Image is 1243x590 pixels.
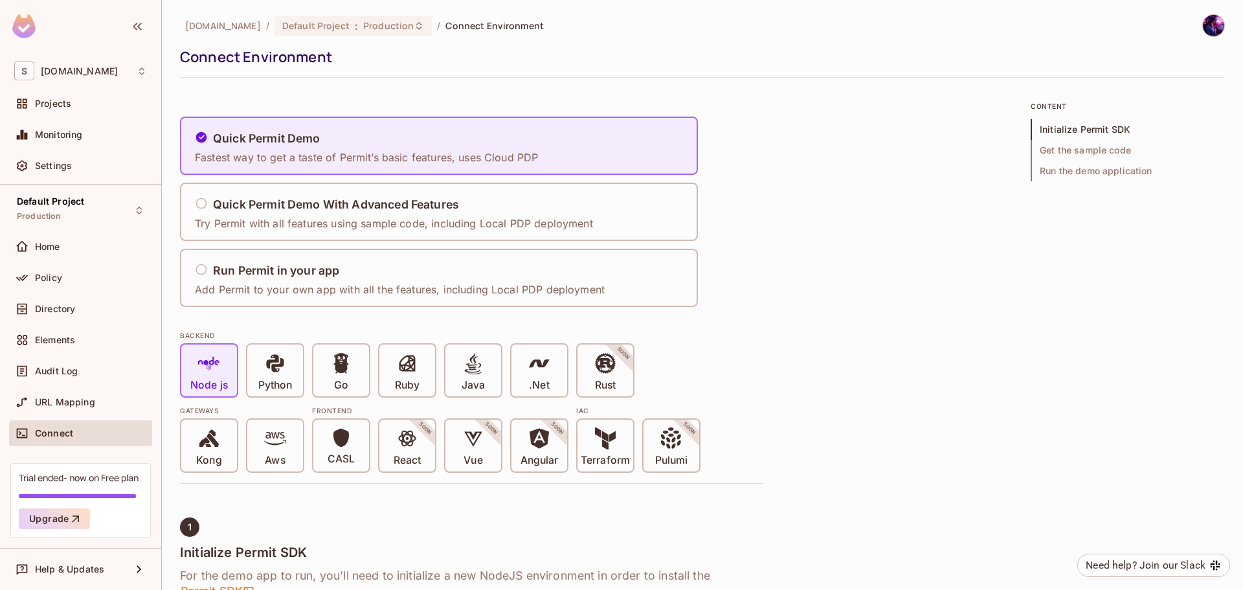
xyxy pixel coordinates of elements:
p: Python [258,379,292,392]
div: Frontend [312,405,568,416]
div: BACKEND [180,330,763,341]
li: / [266,19,269,32]
div: IAC [576,405,700,416]
span: Production [363,19,414,32]
span: Default Project [17,196,84,207]
span: Home [35,242,60,252]
p: CASL [328,453,355,466]
span: SOON [466,403,517,454]
span: Default Project [282,19,350,32]
button: Upgrade [19,508,90,529]
div: Need help? Join our Slack [1086,558,1205,573]
h5: Quick Permit Demo With Advanced Features [213,198,459,211]
span: Run the demo application [1031,161,1225,181]
p: Try Permit with all features using sample code, including Local PDP deployment [195,216,593,231]
p: Pulumi [655,454,688,467]
p: Vue [464,454,482,467]
span: : [354,21,359,31]
p: Ruby [395,379,420,392]
img: Sơn Trần Văn [1203,15,1224,36]
span: Production [17,211,62,221]
p: Add Permit to your own app with all the features, including Local PDP deployment [195,282,605,297]
span: Workspace: savameta.com [41,66,118,76]
span: Help & Updates [35,564,104,574]
div: Trial ended- now on Free plan [19,471,139,484]
p: React [394,454,421,467]
span: SOON [664,403,715,454]
p: Angular [521,454,559,467]
span: Settings [35,161,72,171]
p: Go [334,379,348,392]
span: Audit Log [35,366,78,376]
span: Connect [35,428,73,438]
p: Java [462,379,485,392]
img: SReyMgAAAABJRU5ErkJggg== [12,14,36,38]
span: Initialize Permit SDK [1031,119,1225,140]
p: content [1031,101,1225,111]
h5: Quick Permit Demo [213,132,320,145]
span: Monitoring [35,130,83,140]
span: URL Mapping [35,397,95,407]
span: SOON [400,403,451,454]
span: the active workspace [185,19,261,32]
p: Node js [190,379,228,392]
span: Connect Environment [445,19,544,32]
span: SOON [532,403,583,454]
span: Get the sample code [1031,140,1225,161]
span: 1 [188,522,192,532]
span: Directory [35,304,75,314]
div: Connect Environment [180,47,1218,67]
p: Rust [595,379,616,392]
span: Elements [35,335,75,345]
h4: Initialize Permit SDK [180,545,763,560]
span: Projects [35,98,71,109]
p: Aws [265,454,285,467]
div: Gateways [180,405,304,416]
p: .Net [529,379,549,392]
p: Fastest way to get a taste of Permit’s basic features, uses Cloud PDP [195,150,538,165]
span: Policy [35,273,62,283]
li: / [437,19,440,32]
span: S [14,62,34,80]
p: Terraform [581,454,630,467]
h5: Run Permit in your app [213,264,339,277]
p: Kong [196,454,221,467]
span: SOON [598,328,649,379]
